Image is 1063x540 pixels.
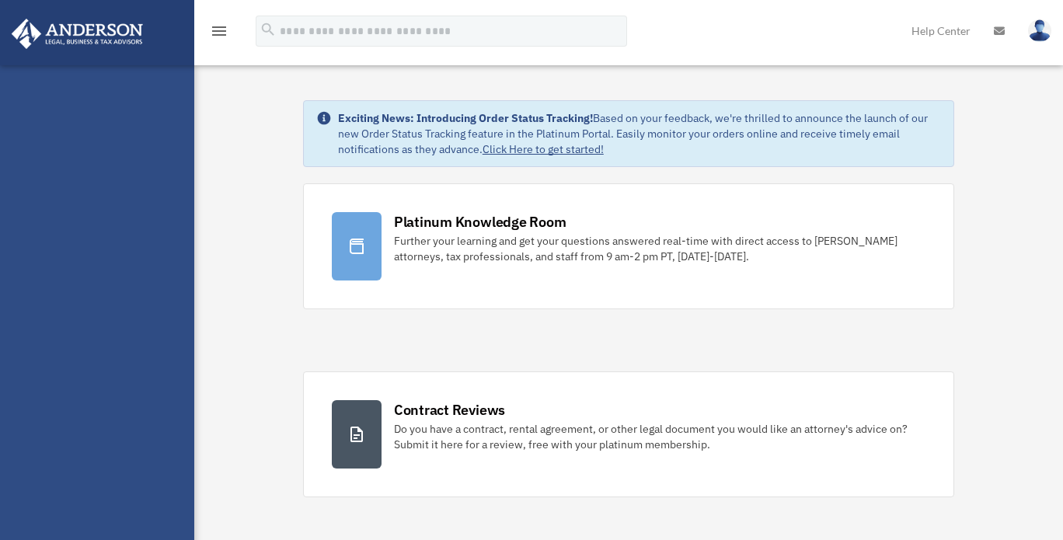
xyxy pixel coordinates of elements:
[338,111,593,125] strong: Exciting News: Introducing Order Status Tracking!
[7,19,148,49] img: Anderson Advisors Platinum Portal
[338,110,941,157] div: Based on your feedback, we're thrilled to announce the launch of our new Order Status Tracking fe...
[210,27,228,40] a: menu
[1028,19,1051,42] img: User Pic
[394,400,505,420] div: Contract Reviews
[394,212,566,232] div: Platinum Knowledge Room
[260,21,277,38] i: search
[483,142,604,156] a: Click Here to get started!
[303,371,954,497] a: Contract Reviews Do you have a contract, rental agreement, or other legal document you would like...
[394,421,925,452] div: Do you have a contract, rental agreement, or other legal document you would like an attorney's ad...
[210,22,228,40] i: menu
[394,233,925,264] div: Further your learning and get your questions answered real-time with direct access to [PERSON_NAM...
[303,183,954,309] a: Platinum Knowledge Room Further your learning and get your questions answered real-time with dire...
